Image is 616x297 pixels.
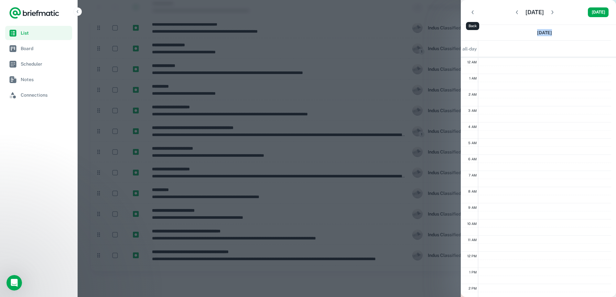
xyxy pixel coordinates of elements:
a: Notes [5,72,72,87]
span: 2 AM [469,92,477,96]
h6: [DATE] [525,8,544,17]
span: 8 AM [468,189,477,193]
span: Board [21,45,70,52]
span: 4 AM [468,125,477,129]
span: 1 AM [469,76,477,80]
span: 10 AM [467,222,477,226]
a: Board [5,41,72,56]
div: Back [466,22,479,30]
a: Scheduler [5,57,72,71]
span: all-day [461,45,478,52]
a: [DATE] [537,25,552,40]
a: Connections [5,88,72,102]
button: Back [467,6,479,18]
span: Notes [21,76,70,83]
iframe: Intercom live chat [6,275,22,291]
span: 7 AM [469,173,477,177]
span: List [21,29,70,37]
span: 6 AM [468,157,477,161]
span: 5 AM [468,141,477,145]
a: Logo [9,6,59,19]
span: 1 PM [469,270,477,274]
span: Connections [21,91,70,99]
span: 12 AM [467,60,477,64]
span: Scheduler [21,60,70,68]
span: 2 PM [469,286,477,290]
span: 3 AM [468,109,477,112]
span: 9 AM [468,206,477,209]
button: [DATE] [588,7,609,17]
span: 12 PM [467,254,477,258]
a: List [5,26,72,40]
span: 11 AM [468,238,477,242]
